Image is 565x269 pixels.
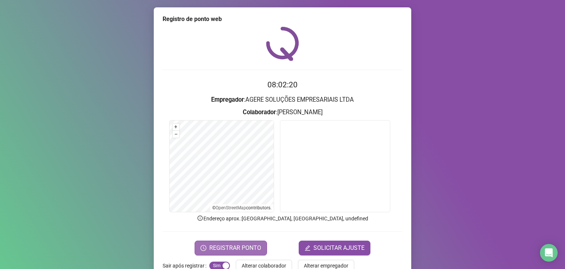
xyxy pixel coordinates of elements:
div: Open Intercom Messenger [540,244,558,262]
span: clock-circle [200,245,206,251]
img: QRPoint [266,27,299,61]
span: edit [305,245,310,251]
button: REGISTRAR PONTO [195,241,267,255]
div: Registro de ponto web [163,15,402,24]
h3: : AGERE SOLUÇÕES EMPRESARIAIS LTDA [163,95,402,105]
li: © contributors. [212,205,271,210]
strong: Colaborador [243,109,276,116]
strong: Empregador [211,96,244,103]
button: – [173,131,180,138]
button: editSOLICITAR AJUSTE [299,241,370,255]
span: info-circle [197,215,203,221]
p: Endereço aprox. : [GEOGRAPHIC_DATA], [GEOGRAPHIC_DATA], undefined [163,214,402,223]
a: OpenStreetMap [216,205,246,210]
span: REGISTRAR PONTO [209,244,261,252]
h3: : [PERSON_NAME] [163,108,402,117]
span: SOLICITAR AJUSTE [313,244,365,252]
time: 08:02:20 [267,80,298,89]
button: + [173,123,180,130]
